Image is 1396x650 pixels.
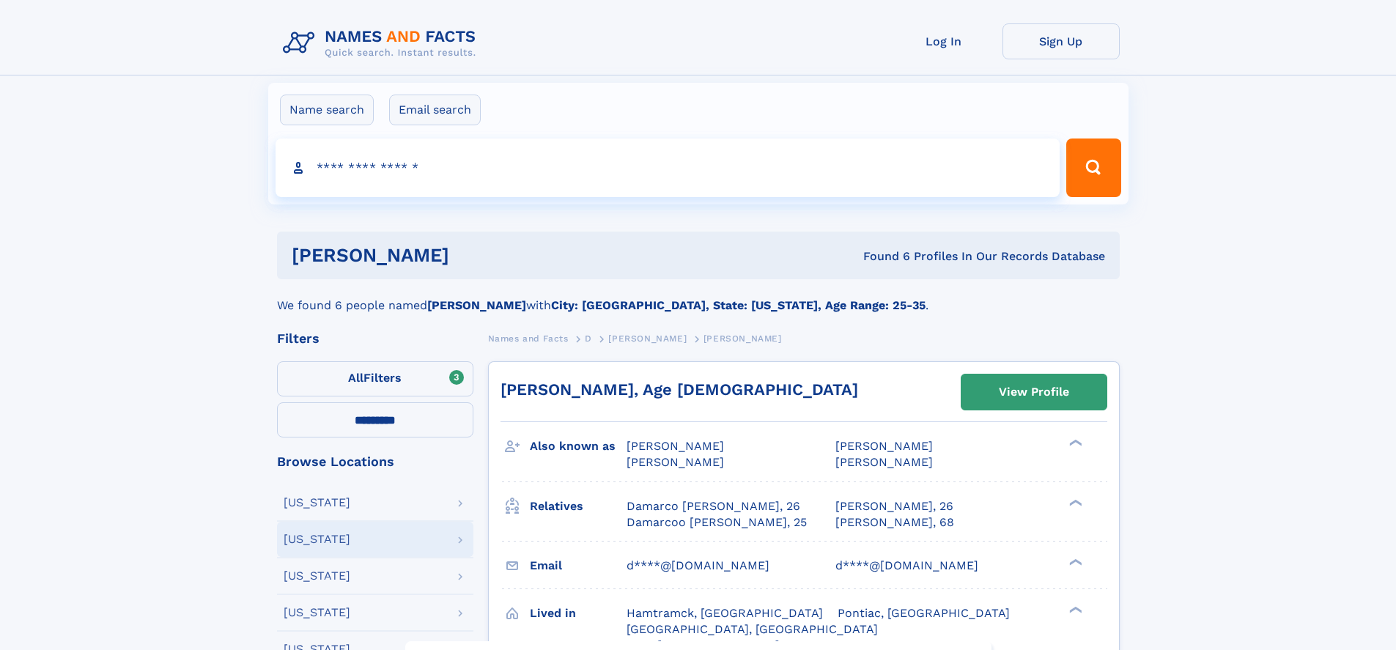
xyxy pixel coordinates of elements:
div: [US_STATE] [284,533,350,545]
span: All [348,371,363,385]
a: [PERSON_NAME], Age [DEMOGRAPHIC_DATA] [501,380,858,399]
button: Search Button [1066,139,1120,197]
a: Sign Up [1002,23,1120,59]
div: [US_STATE] [284,497,350,509]
span: [PERSON_NAME] [627,439,724,453]
label: Email search [389,95,481,125]
span: [PERSON_NAME] [627,455,724,469]
a: [PERSON_NAME], 26 [835,498,953,514]
span: [PERSON_NAME] [608,333,687,344]
h1: [PERSON_NAME] [292,246,657,265]
a: Damarcoo [PERSON_NAME], 25 [627,514,807,531]
img: Logo Names and Facts [277,23,488,63]
input: search input [276,139,1060,197]
h3: Email [530,553,627,578]
a: View Profile [961,374,1107,410]
div: View Profile [999,375,1069,409]
h3: Also known as [530,434,627,459]
a: D [585,329,592,347]
div: [US_STATE] [284,607,350,618]
div: Browse Locations [277,455,473,468]
div: We found 6 people named with . [277,279,1120,314]
span: [PERSON_NAME] [835,455,933,469]
span: [PERSON_NAME] [703,333,782,344]
a: Log In [885,23,1002,59]
span: [GEOGRAPHIC_DATA], [GEOGRAPHIC_DATA] [627,622,878,636]
div: [US_STATE] [284,570,350,582]
div: ❯ [1066,605,1083,614]
a: [PERSON_NAME], 68 [835,514,954,531]
span: Hamtramck, [GEOGRAPHIC_DATA] [627,606,823,620]
span: D [585,333,592,344]
b: [PERSON_NAME] [427,298,526,312]
label: Name search [280,95,374,125]
a: Damarco [PERSON_NAME], 26 [627,498,800,514]
div: ❯ [1066,438,1083,448]
span: Pontiac, [GEOGRAPHIC_DATA] [838,606,1010,620]
div: Found 6 Profiles In Our Records Database [656,248,1105,265]
div: ❯ [1066,557,1083,566]
div: Filters [277,332,473,345]
a: Names and Facts [488,329,569,347]
span: [PERSON_NAME] [835,439,933,453]
h3: Lived in [530,601,627,626]
a: [PERSON_NAME] [608,329,687,347]
div: ❯ [1066,498,1083,507]
b: City: [GEOGRAPHIC_DATA], State: [US_STATE], Age Range: 25-35 [551,298,926,312]
h3: Relatives [530,494,627,519]
label: Filters [277,361,473,396]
